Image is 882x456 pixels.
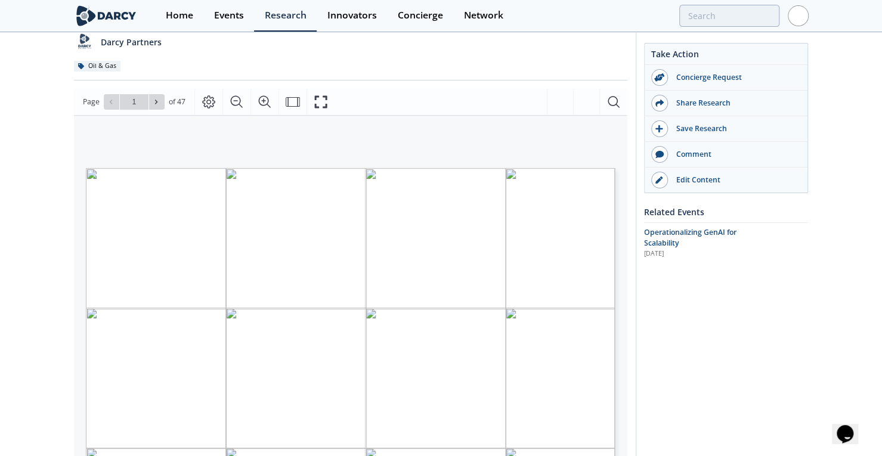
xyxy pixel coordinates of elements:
[644,227,736,248] span: Operationalizing GenAI for Scalability
[644,201,808,222] div: Related Events
[644,249,750,259] div: [DATE]
[214,11,244,20] div: Events
[645,48,807,65] div: Take Action
[668,123,801,134] div: Save Research
[166,11,193,20] div: Home
[644,227,808,259] a: Operationalizing GenAI for Scalability [DATE]
[832,408,870,444] iframe: chat widget
[265,11,307,20] div: Research
[668,98,801,108] div: Share Research
[327,11,377,20] div: Innovators
[464,11,503,20] div: Network
[645,167,807,193] a: Edit Content
[788,5,809,26] img: Profile
[679,5,779,27] input: Advanced Search
[101,36,162,48] p: Darcy Partners
[668,149,801,160] div: Comment
[668,72,801,83] div: Concierge Request
[74,61,121,72] div: Oil & Gas
[74,5,139,26] img: logo-wide.svg
[668,175,801,185] div: Edit Content
[398,11,443,20] div: Concierge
